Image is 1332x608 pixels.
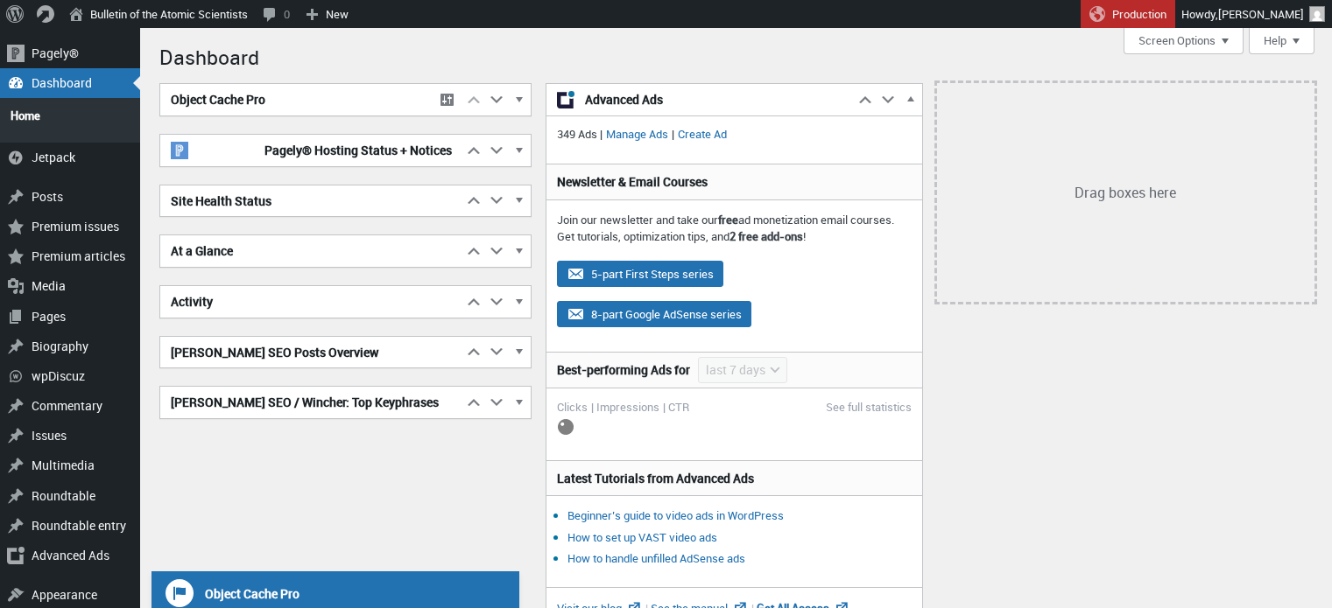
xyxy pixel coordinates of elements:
[567,550,745,566] a: How to handle unfilled AdSense ads
[160,337,462,368] h2: [PERSON_NAME] SEO Posts Overview
[567,529,717,545] a: How to set up VAST video ads
[1124,28,1244,54] button: Screen Options
[160,135,462,166] h2: Pagely® Hosting Status + Notices
[585,91,844,108] span: Advanced Ads
[160,185,462,217] h2: Site Health Status
[1249,28,1314,54] button: Help
[674,126,730,142] a: Create Ad
[1218,6,1304,22] span: [PERSON_NAME]
[160,286,462,318] h2: Activity
[160,84,431,115] h2: Object Cache Pro
[160,387,462,418] h2: [PERSON_NAME] SEO / Wincher: Top Keyphrases
[557,261,723,287] button: 5-part First Steps series
[557,418,574,436] img: loading
[603,126,672,142] a: Manage Ads
[557,173,912,191] h3: Newsletter & Email Courses
[557,361,690,379] h3: Best-performing Ads for
[159,37,1314,74] h1: Dashboard
[171,142,188,159] img: pagely-w-on-b20x20.png
[160,235,462,267] h2: At a Glance
[557,301,751,327] button: 8-part Google AdSense series
[718,212,738,227] strong: free
[557,470,912,487] h3: Latest Tutorials from Advanced Ads
[557,126,912,143] p: 349 Ads | |
[557,212,912,246] p: Join our newsletter and take our ad monetization email courses. Get tutorials, optimization tips,...
[729,228,803,244] strong: 2 free add-ons
[567,507,784,523] a: Beginner’s guide to video ads in WordPress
